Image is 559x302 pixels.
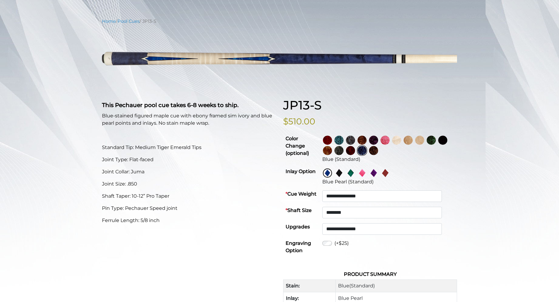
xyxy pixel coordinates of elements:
[346,168,355,178] img: Green Pearl
[357,168,367,178] img: Pink Pearl
[286,136,309,156] strong: Color Change (optional)
[369,136,378,145] img: Purple
[286,240,311,253] strong: Engraving Option
[322,178,455,186] div: Blue Pearl (Standard)
[102,156,276,163] p: Joint Type: Flat-faced
[334,168,344,178] img: Simulated Ebony
[283,116,315,127] bdi: $510.00
[286,283,300,289] strong: Stain:
[102,180,276,188] p: Joint Size: .850
[286,191,317,197] strong: Cue Weight
[102,112,276,127] p: Blue-stained figured maple cue with ebony framed sim ivory and blue pearl points and inlays. No s...
[283,98,457,113] h1: JP13-S
[369,146,378,155] img: Black Palm
[102,144,276,151] p: Standard Tip: Medium Tiger Emerald Tips
[102,217,276,224] p: Ferrule Length: 5/8 inch
[334,240,349,247] label: (+$25)
[286,207,312,213] strong: Shaft Size
[346,136,355,145] img: Smoke
[357,136,367,145] img: Rose
[381,168,390,178] img: Red Pearl
[102,19,116,24] a: Home
[346,146,355,155] img: Burgundy
[286,168,316,174] strong: Inlay Option
[102,102,239,109] strong: This Pechauer pool cue takes 6-8 weeks to ship.
[438,136,447,145] img: Ebony
[415,136,424,145] img: Light Natural
[392,136,401,145] img: No Stain
[102,18,457,25] nav: Breadcrumb
[102,168,276,175] p: Joint Collar: Juma
[369,168,378,178] img: Purple Pearl
[117,19,140,24] a: Pool Cues
[357,146,367,155] img: Blue
[349,283,375,289] span: (Standard)
[102,193,276,200] p: Shaft Taper: 10-12” Pro Taper
[322,156,455,163] div: Blue (Standard)
[404,136,413,145] img: Natural
[323,168,332,178] img: Blue Pearl
[335,280,457,292] td: Blue
[344,271,397,277] strong: Product Summary
[427,136,436,145] img: Green
[286,295,299,301] strong: Inlay:
[381,136,390,145] img: Pink
[323,146,332,155] img: Chestnut
[286,224,310,230] strong: Upgrades
[334,136,344,145] img: Turquoise
[102,205,276,212] p: Pin Type: Pechauer Speed joint
[323,136,332,145] img: Wine
[334,146,344,155] img: Carbon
